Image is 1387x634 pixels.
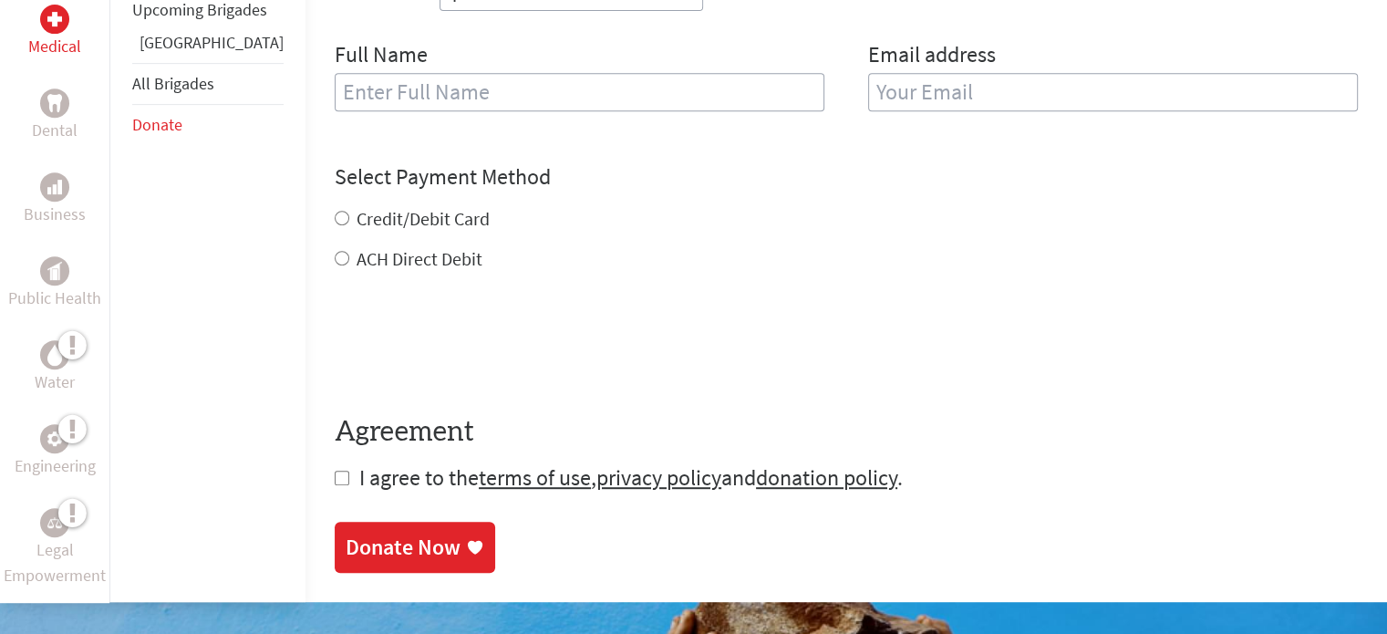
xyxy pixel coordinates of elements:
img: Dental [47,95,62,112]
input: Your Email [868,73,1358,111]
a: terms of use [479,463,591,492]
p: Engineering [15,453,96,479]
a: DentalDental [32,88,78,143]
p: Business [24,202,86,227]
img: Water [47,345,62,366]
label: ACH Direct Debit [357,247,482,270]
a: Donate Now [335,522,495,573]
img: Public Health [47,262,62,280]
a: EngineeringEngineering [15,424,96,479]
a: privacy policy [596,463,721,492]
img: Legal Empowerment [47,517,62,528]
div: Water [40,340,69,369]
li: All Brigades [132,63,284,105]
p: Medical [28,34,81,59]
a: donation policy [756,463,897,492]
div: Public Health [40,256,69,286]
img: Medical [47,12,62,26]
span: I agree to the , and . [359,463,903,492]
label: Credit/Debit Card [357,207,490,230]
a: Donate [132,114,182,135]
p: Dental [32,118,78,143]
div: Legal Empowerment [40,508,69,537]
h4: Select Payment Method [335,162,1358,192]
a: [GEOGRAPHIC_DATA] [140,32,284,53]
a: WaterWater [35,340,75,395]
label: Email address [868,40,996,73]
li: Ghana [132,30,284,63]
div: Business [40,172,69,202]
p: Legal Empowerment [4,537,106,588]
label: Full Name [335,40,428,73]
a: BusinessBusiness [24,172,86,227]
div: Engineering [40,424,69,453]
a: MedicalMedical [28,5,81,59]
a: Public HealthPublic Health [8,256,101,311]
li: Donate [132,105,284,145]
p: Water [35,369,75,395]
img: Engineering [47,431,62,446]
h4: Agreement [335,416,1358,449]
iframe: reCAPTCHA [335,308,612,379]
div: Donate Now [346,533,461,562]
input: Enter Full Name [335,73,824,111]
div: Dental [40,88,69,118]
a: Legal EmpowermentLegal Empowerment [4,508,106,588]
img: Business [47,180,62,194]
a: All Brigades [132,73,214,94]
div: Medical [40,5,69,34]
p: Public Health [8,286,101,311]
